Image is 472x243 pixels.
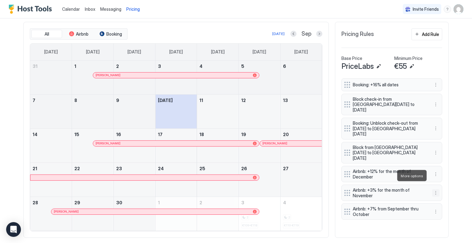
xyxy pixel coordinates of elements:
td: October 2, 2025 [197,197,239,231]
a: September 27, 2025 [281,163,322,174]
a: September 18, 2025 [197,129,238,140]
td: September 26, 2025 [239,163,281,197]
div: menu [432,189,439,197]
td: September 13, 2025 [280,94,322,128]
span: [PERSON_NAME] [262,141,287,145]
span: 24 [158,166,164,171]
span: 21 [33,166,37,171]
span: Inbox [85,6,95,12]
span: 2 [199,200,202,205]
div: [PERSON_NAME] [96,73,257,77]
a: September 29, 2025 [72,197,113,208]
a: September 23, 2025 [114,163,155,174]
a: September 8, 2025 [72,95,113,106]
td: September 24, 2025 [155,163,197,197]
a: Wednesday [163,44,189,60]
a: September 14, 2025 [30,129,72,140]
a: Tuesday [121,44,147,60]
button: More options [432,81,439,88]
span: Booking: Unblock check-out from [DATE] to [GEOGRAPHIC_DATA][DATE] [353,120,426,137]
a: September 26, 2025 [239,163,280,174]
button: More options [432,101,439,108]
span: 16 [116,132,121,137]
span: [DATE] [86,49,100,55]
td: September 1, 2025 [72,61,114,95]
span: [DATE] [211,49,225,55]
div: menu [432,149,439,156]
button: All [31,30,62,38]
a: Friday [246,44,272,60]
a: September 19, 2025 [239,129,280,140]
div: [PERSON_NAME] [262,141,319,145]
div: Open Intercom Messenger [6,222,21,237]
span: 7 [33,98,35,103]
a: September 22, 2025 [72,163,113,174]
td: September 19, 2025 [239,128,281,163]
span: Airbnb [76,31,88,37]
td: October 3, 2025 [239,197,281,231]
td: September 7, 2025 [30,94,72,128]
td: September 2, 2025 [113,61,155,95]
span: 20 [283,132,289,137]
a: September 21, 2025 [30,163,72,174]
button: Airbnb [63,30,94,38]
button: Previous month [290,31,297,37]
a: September 1, 2025 [72,61,113,72]
a: October 1, 2025 [155,197,197,208]
td: September 10, 2025 [155,94,197,128]
span: Block check-in from [GEOGRAPHIC_DATA][DATE] to [DATE] [353,96,426,113]
a: Thursday [205,44,231,60]
button: More options [432,208,439,215]
span: 23 [116,166,122,171]
span: Invite Friends [413,6,439,12]
div: menu [432,125,439,132]
a: Messaging [100,6,121,12]
span: 26 [241,166,247,171]
button: Next month [316,31,322,37]
span: 30 [116,200,122,205]
span: [PERSON_NAME] [96,141,120,145]
td: September 15, 2025 [72,128,114,163]
a: September 4, 2025 [197,61,238,72]
span: [PERSON_NAME] [54,210,79,214]
span: [DATE] [253,49,266,55]
div: [PERSON_NAME] [54,210,257,214]
td: September 20, 2025 [280,128,322,163]
button: More options [432,149,439,156]
td: September 6, 2025 [280,61,322,95]
td: September 16, 2025 [113,128,155,163]
a: September 12, 2025 [239,95,280,106]
td: September 17, 2025 [155,128,197,163]
span: [PERSON_NAME] [96,73,120,77]
span: 12 [241,98,246,103]
td: September 27, 2025 [280,163,322,197]
span: 14 [33,132,37,137]
td: September 9, 2025 [113,94,155,128]
span: Calendar [62,6,80,12]
span: 1 [74,64,76,69]
div: [PERSON_NAME] [96,141,257,145]
div: tab-group [30,28,128,40]
span: Base Price [341,56,362,61]
span: 19 [241,132,246,137]
a: September 25, 2025 [197,163,238,174]
span: 31 [33,64,37,69]
button: [DATE] [271,30,285,37]
span: 5 [241,64,244,69]
div: menu [444,6,451,13]
span: [DATE] [44,49,58,55]
span: 25 [199,166,205,171]
span: [DATE] [294,49,308,55]
span: Block from [GEOGRAPHIC_DATA][DATE] to [GEOGRAPHIC_DATA][DATE] [353,145,426,161]
span: Airbnb: +12% for the month of December [353,169,426,179]
button: More options [432,189,439,197]
td: August 31, 2025 [30,61,72,95]
span: Airbnb: +7% from September thru October [353,206,426,217]
button: Edit [375,63,382,70]
td: September 22, 2025 [72,163,114,197]
a: September 7, 2025 [30,95,72,106]
a: September 3, 2025 [155,61,197,72]
span: More options [401,174,423,178]
a: October 3, 2025 [239,197,280,208]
